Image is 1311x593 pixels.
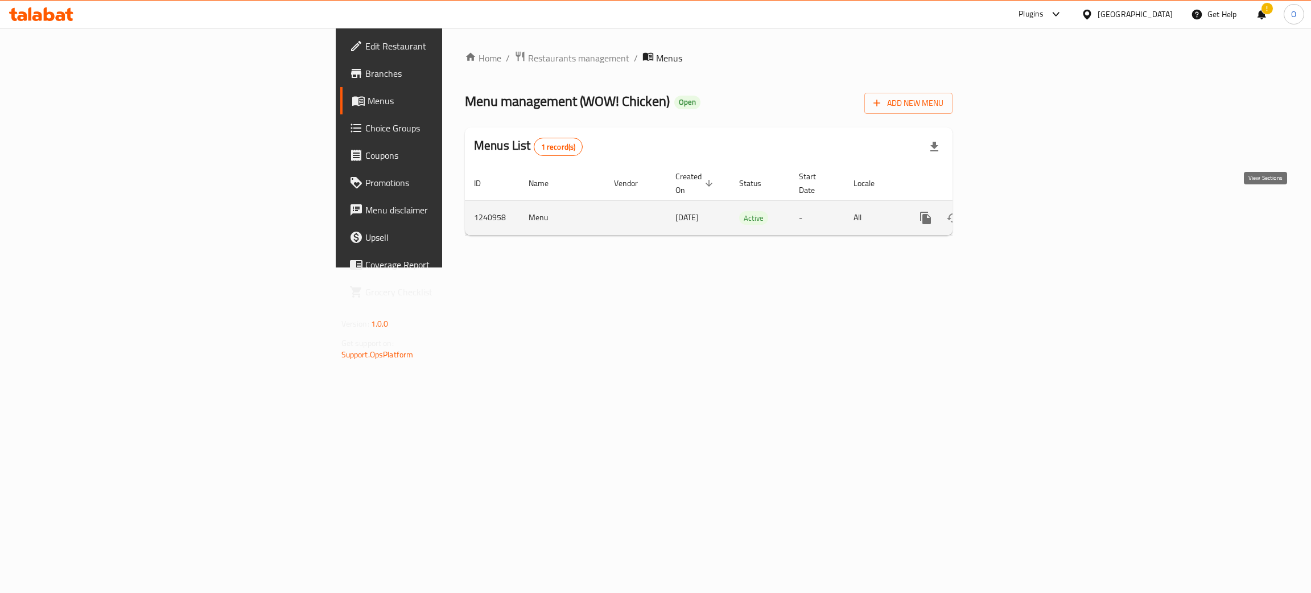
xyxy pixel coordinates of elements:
span: Menu disclaimer [365,203,546,217]
div: [GEOGRAPHIC_DATA] [1098,8,1173,20]
a: Restaurants management [514,51,629,65]
nav: breadcrumb [465,51,953,65]
li: / [634,51,638,65]
span: Upsell [365,230,546,244]
span: Locale [854,176,889,190]
span: ID [474,176,496,190]
a: Choice Groups [340,114,555,142]
span: Status [739,176,776,190]
span: O [1291,8,1296,20]
span: Menus [368,94,546,108]
span: Name [529,176,563,190]
a: Coupons [340,142,555,169]
span: [DATE] [675,210,699,225]
a: Menus [340,87,555,114]
span: Add New Menu [873,96,943,110]
div: Total records count [534,138,583,156]
button: Add New Menu [864,93,953,114]
a: Grocery Checklist [340,278,555,306]
a: Support.OpsPlatform [341,347,414,362]
a: Coverage Report [340,251,555,278]
span: Grocery Checklist [365,285,546,299]
table: enhanced table [465,166,1030,236]
span: Menu management ( WOW! Chicken ) [465,88,670,114]
a: Edit Restaurant [340,32,555,60]
span: 1 record(s) [534,142,583,153]
a: Menu disclaimer [340,196,555,224]
span: Menus [656,51,682,65]
div: Export file [921,133,948,160]
span: Promotions [365,176,546,190]
span: Get support on: [341,336,394,351]
td: - [790,200,844,235]
span: Choice Groups [365,121,546,135]
span: Branches [365,67,546,80]
button: more [912,204,939,232]
div: Open [674,96,700,109]
span: Start Date [799,170,831,197]
a: Promotions [340,169,555,196]
span: Coverage Report [365,258,546,271]
span: 1.0.0 [371,316,389,331]
span: Edit Restaurant [365,39,546,53]
h2: Menus List [474,137,583,156]
a: Branches [340,60,555,87]
button: Change Status [939,204,967,232]
td: Menu [520,200,605,235]
span: Restaurants management [528,51,629,65]
span: Version: [341,316,369,331]
div: Active [739,211,768,225]
span: Open [674,97,700,107]
a: Upsell [340,224,555,251]
span: Created On [675,170,716,197]
th: Actions [903,166,1030,201]
div: Plugins [1019,7,1044,21]
span: Vendor [614,176,653,190]
td: All [844,200,903,235]
span: Coupons [365,149,546,162]
span: Active [739,212,768,225]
